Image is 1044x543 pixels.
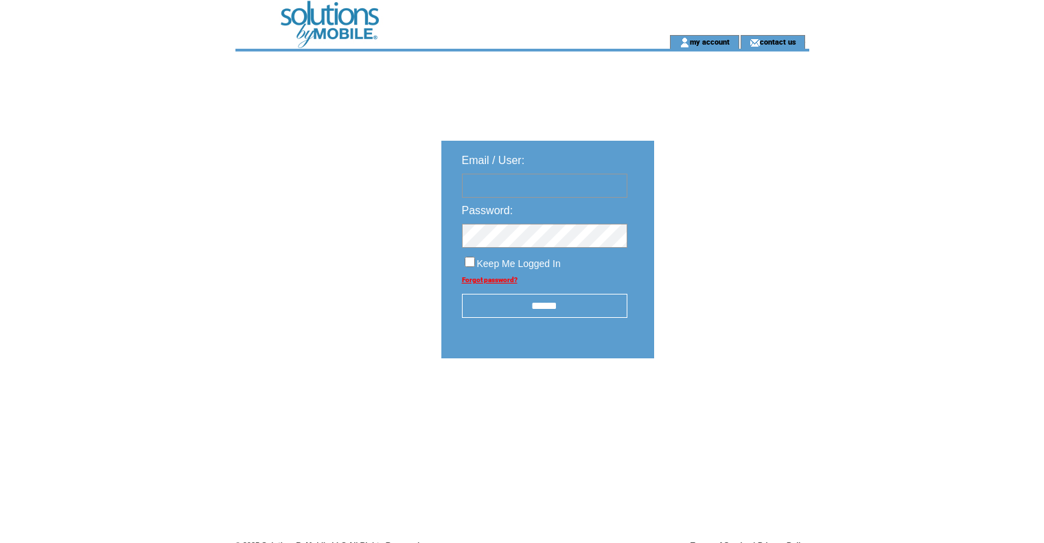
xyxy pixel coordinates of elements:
[462,154,525,166] span: Email / User:
[477,258,561,269] span: Keep Me Logged In
[462,205,513,216] span: Password:
[680,37,690,48] img: account_icon.gif
[694,393,763,410] img: transparent.png
[462,276,518,284] a: Forgot password?
[690,37,730,46] a: my account
[760,37,796,46] a: contact us
[750,37,760,48] img: contact_us_icon.gif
